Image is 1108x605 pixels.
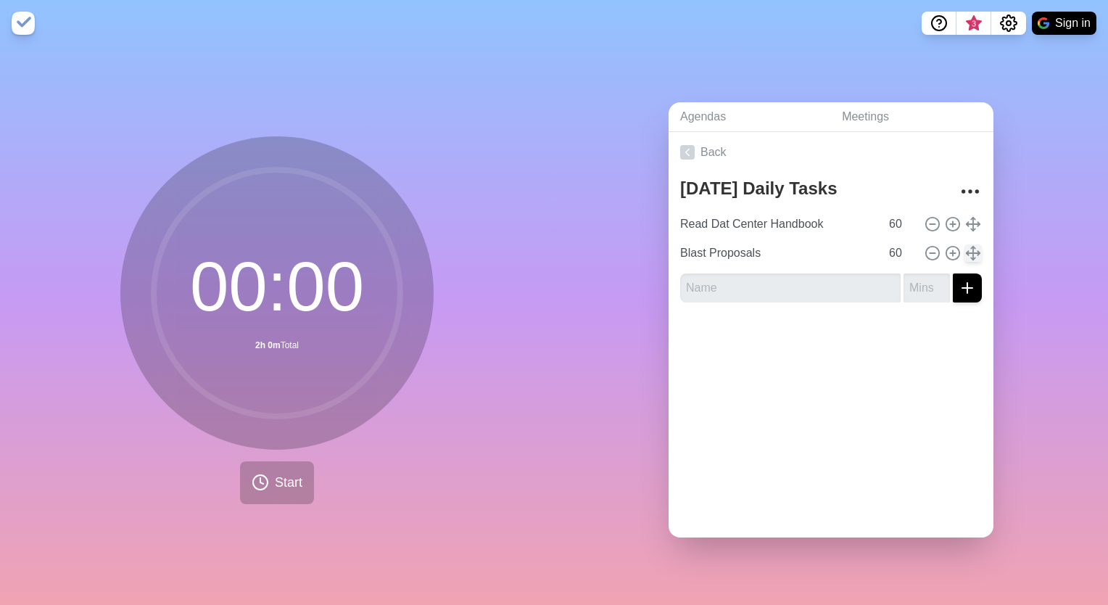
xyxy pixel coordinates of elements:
input: Mins [883,239,918,268]
button: What’s new [956,12,991,35]
button: Start [240,461,314,504]
img: google logo [1038,17,1049,29]
span: Start [275,473,302,493]
button: More [956,177,985,206]
input: Mins [904,273,950,302]
a: Meetings [830,102,993,132]
button: Help [922,12,956,35]
button: Settings [991,12,1026,35]
button: Sign in [1032,12,1096,35]
input: Name [674,239,880,268]
a: Back [669,132,993,173]
span: 3 [968,18,980,30]
input: Name [680,273,901,302]
a: Agendas [669,102,830,132]
input: Mins [883,210,918,239]
img: timeblocks logo [12,12,35,35]
input: Name [674,210,880,239]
